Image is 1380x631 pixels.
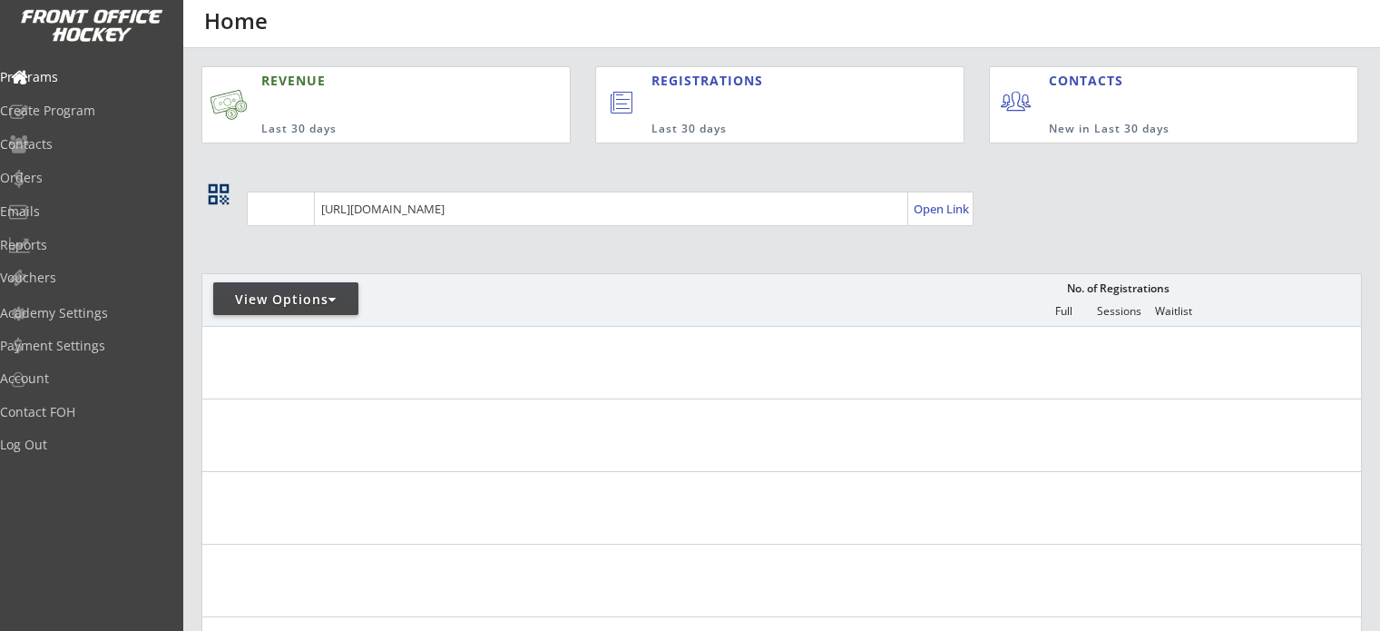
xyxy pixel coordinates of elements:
div: REVENUE [261,72,484,90]
div: Waitlist [1146,305,1200,318]
div: View Options [213,291,358,309]
div: REGISTRATIONS [651,72,881,90]
button: qr_code [205,181,232,208]
div: No. of Registrations [1062,282,1174,295]
div: Sessions [1091,305,1146,318]
div: New in Last 30 days [1049,122,1273,137]
div: Open Link [914,202,971,217]
div: Last 30 days [651,122,889,137]
a: Open Link [914,196,971,222]
div: Last 30 days [261,122,484,137]
div: Full [1036,305,1091,318]
div: CONTACTS [1049,72,1131,90]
